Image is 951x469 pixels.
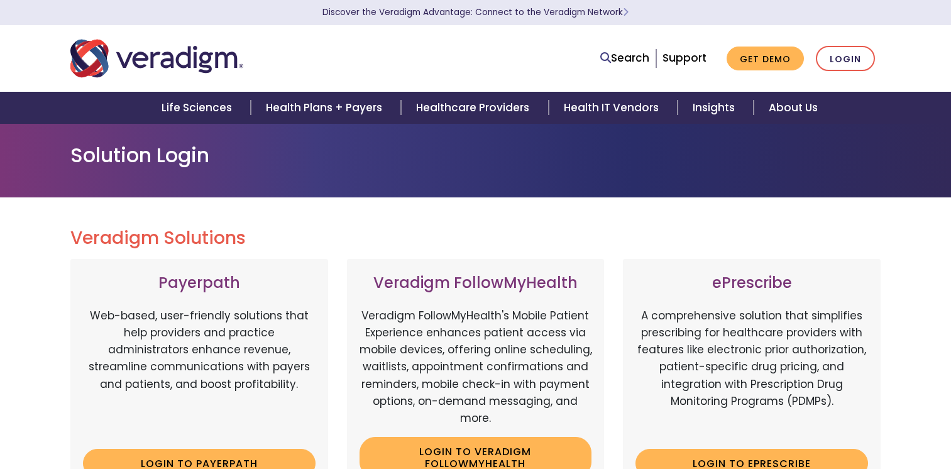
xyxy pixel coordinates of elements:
[816,46,875,72] a: Login
[360,307,592,427] p: Veradigm FollowMyHealth's Mobile Patient Experience enhances patient access via mobile devices, o...
[251,92,401,124] a: Health Plans + Payers
[549,92,678,124] a: Health IT Vendors
[635,274,868,292] h3: ePrescribe
[678,92,754,124] a: Insights
[322,6,629,18] a: Discover the Veradigm Advantage: Connect to the Veradigm NetworkLearn More
[623,6,629,18] span: Learn More
[600,50,649,67] a: Search
[83,274,316,292] h3: Payerpath
[360,274,592,292] h3: Veradigm FollowMyHealth
[727,47,804,71] a: Get Demo
[401,92,548,124] a: Healthcare Providers
[83,307,316,439] p: Web-based, user-friendly solutions that help providers and practice administrators enhance revenu...
[70,143,881,167] h1: Solution Login
[754,92,833,124] a: About Us
[662,50,706,65] a: Support
[70,38,243,79] img: Veradigm logo
[635,307,868,439] p: A comprehensive solution that simplifies prescribing for healthcare providers with features like ...
[146,92,251,124] a: Life Sciences
[70,228,881,249] h2: Veradigm Solutions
